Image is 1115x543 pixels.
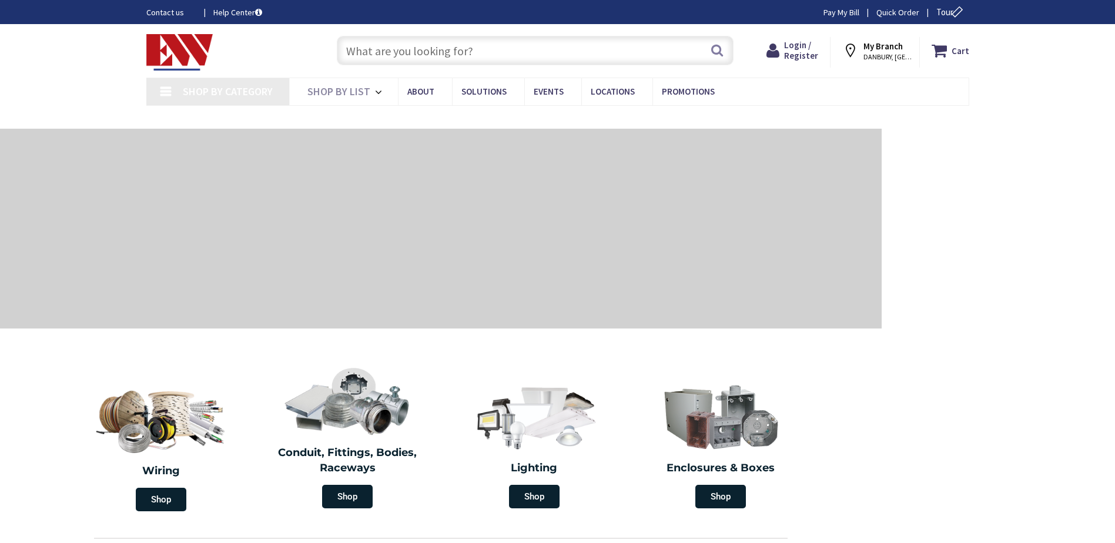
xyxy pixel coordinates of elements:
[766,40,818,61] a: Login / Register
[784,39,818,61] span: Login / Register
[407,86,434,97] span: About
[146,34,213,71] img: Electrical Wholesalers, Inc.
[534,86,564,97] span: Events
[450,461,619,476] h2: Lighting
[863,52,913,62] span: DANBURY, [GEOGRAPHIC_DATA]
[932,40,969,61] a: Cart
[662,86,715,97] span: Promotions
[263,445,433,475] h2: Conduit, Fittings, Bodies, Raceways
[183,85,273,98] span: Shop By Category
[842,40,908,61] div: My Branch DANBURY, [GEOGRAPHIC_DATA]
[952,40,969,61] strong: Cart
[631,376,812,514] a: Enclosures & Boxes Shop
[68,376,255,517] a: Wiring Shop
[461,86,507,97] span: Solutions
[136,488,186,511] span: Shop
[257,361,438,514] a: Conduit, Fittings, Bodies, Raceways Shop
[509,485,560,508] span: Shop
[337,36,734,65] input: What are you looking for?
[936,6,966,18] span: Tour
[213,6,262,18] a: Help Center
[444,376,625,514] a: Lighting Shop
[637,461,806,476] h2: Enclosures & Boxes
[73,464,249,479] h2: Wiring
[146,6,195,18] a: Contact us
[876,6,919,18] a: Quick Order
[307,85,370,98] span: Shop By List
[863,41,903,52] strong: My Branch
[322,485,373,508] span: Shop
[823,6,859,18] a: Pay My Bill
[591,86,635,97] span: Locations
[695,485,746,508] span: Shop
